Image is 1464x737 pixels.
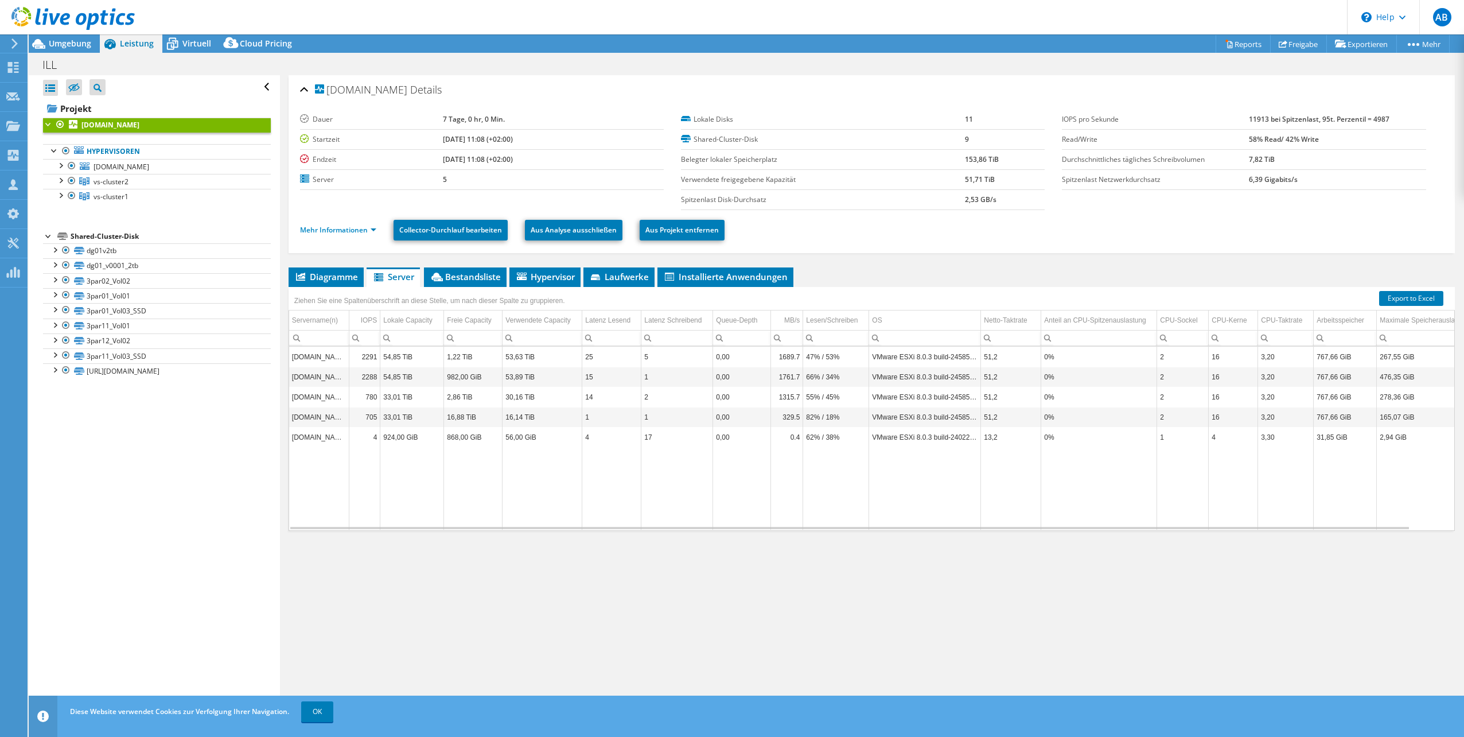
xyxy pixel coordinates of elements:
label: Belegter lokaler Speicherplatz [681,154,965,165]
td: Column CPU-Sockel, Value 1 [1157,427,1209,447]
td: Column Anteil an CPU-Spitzenauslastung, Filter cell [1041,330,1157,346]
td: Column Lesen/Schreiben, Value 66% / 34% [803,367,869,387]
td: Column OS, Value VMware ESXi 8.0.3 build-24585383 [869,347,981,367]
span: Server [372,271,414,282]
td: Column MB/s, Filter cell [771,330,803,346]
td: Column Lokale Capacity, Value 54,85 TiB [380,367,444,387]
td: Column Queue-Depth, Value 0,00 [713,367,771,387]
b: [DATE] 11:08 (+02:00) [443,154,513,164]
td: Arbeitsspeicher Column [1314,311,1377,331]
td: Netto-Taktrate Column [981,311,1041,331]
b: 6,39 Gigabits/s [1249,174,1298,184]
span: Diese Website verwendet Cookies zur Verfolgung Ihrer Navigation. [70,707,289,716]
div: CPU-Taktrate [1261,313,1302,327]
td: Column Queue-Depth, Value 0,00 [713,387,771,407]
label: Verwendete freigegebene Kapazität [681,174,965,185]
td: Column Lokale Capacity, Value 924,00 GiB [380,427,444,447]
div: Lesen/Schreiben [806,313,858,327]
a: Aus Projekt entfernen [640,220,725,241]
td: Column Lokale Capacity, Value 33,01 TiB [380,387,444,407]
a: 3par12_Vol02 [43,333,271,348]
td: Column Freie Capacity, Value 16,88 TiB [444,407,503,427]
b: 51,71 TiB [965,174,995,184]
td: Column Latenz Lesend, Value 15 [582,367,641,387]
td: CPU-Taktrate Column [1258,311,1314,331]
td: Column OS, Value VMware ESXi 8.0.3 build-24585383 [869,387,981,407]
td: Column IOPS, Value 705 [349,407,380,427]
td: Column MB/s, Value 329.5 [771,407,803,427]
td: Column CPU-Taktrate, Value 3,20 [1258,367,1314,387]
div: Servername(n) [292,313,338,327]
td: Lesen/Schreiben Column [803,311,869,331]
td: Column Lesen/Schreiben, Filter cell [803,330,869,346]
a: 3par11_Vol03_SSD [43,348,271,363]
label: Shared-Cluster-Disk [681,134,965,145]
td: Freie Capacity Column [444,311,503,331]
td: Column MB/s, Value 1689.7 [771,347,803,367]
div: Lokale Capacity [383,313,432,327]
span: Cloud Pricing [240,38,292,49]
td: Latenz Lesend Column [582,311,641,331]
td: Queue-Depth Column [713,311,771,331]
div: Verwendete Capacity [505,313,570,327]
span: Bestandsliste [430,271,501,282]
div: Latenz Lesend [585,313,630,327]
div: Anteil an CPU-Spitzenauslastung [1044,313,1146,327]
a: [DOMAIN_NAME] [43,118,271,133]
td: Column OS, Value VMware ESXi 8.0.3 build-24585383 [869,367,981,387]
a: Mehr Informationen [300,225,376,235]
label: Read/Write [1062,134,1249,145]
td: IOPS Column [349,311,380,331]
td: Column Anteil an CPU-Spitzenauslastung, Value 0% [1041,367,1157,387]
a: 3par01_Vol03_SSD [43,303,271,318]
td: Column Latenz Lesend, Filter cell [582,330,641,346]
td: Column Verwendete Capacity, Value 53,89 TiB [503,367,582,387]
a: vs-cluster1 [43,189,271,204]
td: Column Anteil an CPU-Spitzenauslastung, Value 0% [1041,427,1157,447]
svg: \n [1361,12,1372,22]
div: OS [872,313,882,327]
b: 2,53 GB/s [965,195,996,204]
span: Details [410,83,442,96]
b: 58% Read/ 42% Write [1249,134,1319,144]
span: vs-cluster2 [94,177,129,187]
label: Endzeit [300,154,443,165]
a: dg01v2tb [43,243,271,258]
td: Column Latenz Schreibend, Value 1 [641,367,713,387]
td: Column Queue-Depth, Filter cell [713,330,771,346]
span: Diagramme [294,271,358,282]
td: Column Lokale Capacity, Filter cell [380,330,444,346]
td: Latenz Schreibend Column [641,311,713,331]
div: Arbeitsspeicher [1317,313,1364,327]
td: Column Anteil an CPU-Spitzenauslastung, Value 0% [1041,387,1157,407]
td: OS Column [869,311,981,331]
td: Column IOPS, Filter cell [349,330,380,346]
td: Column Latenz Schreibend, Value 2 [641,387,713,407]
td: Column CPU-Taktrate, Value 3,20 [1258,387,1314,407]
a: Freigabe [1270,35,1327,53]
td: Column Lokale Capacity, Value 33,01 TiB [380,407,444,427]
td: Column Verwendete Capacity, Value 56,00 GiB [503,427,582,447]
a: OK [301,701,333,722]
td: Column OS, Value VMware ESXi 8.0.3 build-24585383 [869,407,981,427]
td: Column Verwendete Capacity, Value 53,63 TiB [503,347,582,367]
td: Column CPU-Sockel, Filter cell [1157,330,1209,346]
span: Leistung [120,38,154,49]
td: Column Latenz Lesend, Value 14 [582,387,641,407]
div: Latenz Schreibend [644,313,702,327]
td: Column Lokale Capacity, Value 54,85 TiB [380,347,444,367]
td: Column Lesen/Schreiben, Value 55% / 45% [803,387,869,407]
label: Dauer [300,114,443,125]
span: Laufwerke [589,271,649,282]
td: Column CPU-Taktrate, Value 3,20 [1258,347,1314,367]
b: [DATE] 11:08 (+02:00) [443,134,513,144]
div: CPU-Sockel [1160,313,1197,327]
td: Column Lesen/Schreiben, Value 82% / 18% [803,407,869,427]
a: Projekt [43,99,271,118]
a: Exportieren [1326,35,1397,53]
div: IOPS [361,313,377,327]
label: Server [300,174,443,185]
a: Reports [1216,35,1271,53]
a: [URL][DOMAIN_NAME] [43,363,271,378]
label: Spitzenlast Disk-Durchsatz [681,194,965,205]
